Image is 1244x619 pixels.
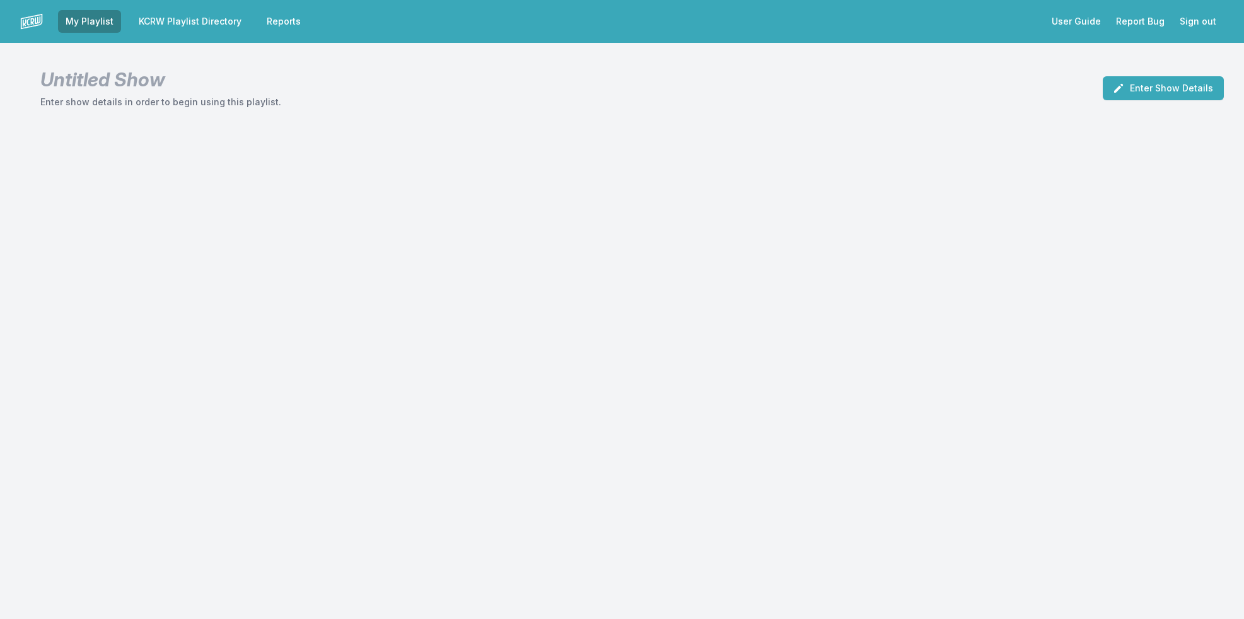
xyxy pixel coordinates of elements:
[40,68,281,91] h1: Untitled Show
[40,96,281,108] p: Enter show details in order to begin using this playlist.
[1108,10,1172,33] a: Report Bug
[131,10,249,33] a: KCRW Playlist Directory
[1044,10,1108,33] a: User Guide
[58,10,121,33] a: My Playlist
[1103,76,1224,100] button: Enter Show Details
[1172,10,1224,33] button: Sign out
[259,10,308,33] a: Reports
[20,10,43,33] img: logo-white-87cec1fa9cbef997252546196dc51331.png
